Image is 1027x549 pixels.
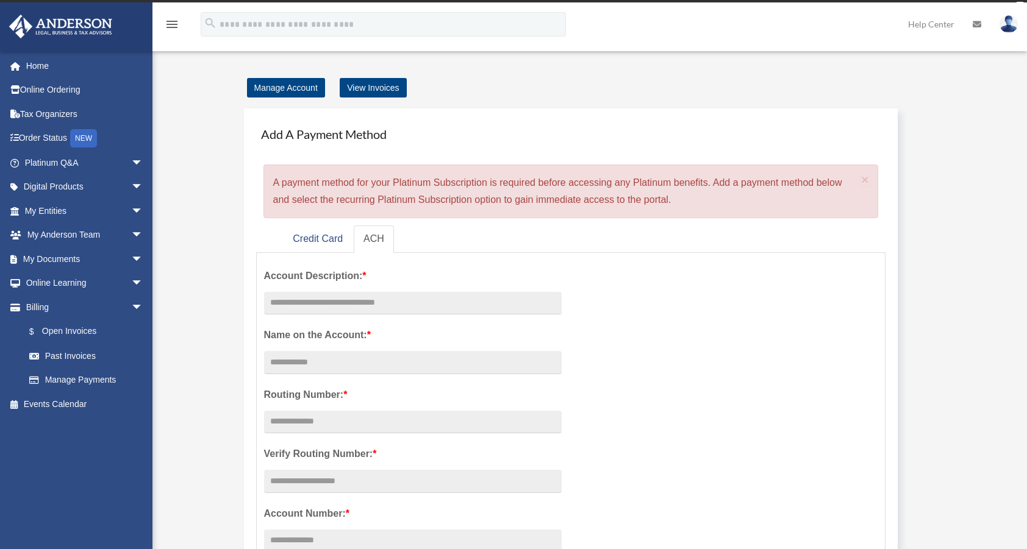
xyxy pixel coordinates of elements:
[340,78,406,97] a: View Invoices
[165,21,179,32] a: menu
[9,151,162,175] a: Platinum Q&Aarrow_drop_down
[354,225,394,253] a: ACH
[204,16,217,30] i: search
[9,271,162,296] a: Online Learningarrow_drop_down
[131,223,156,248] span: arrow_drop_down
[256,121,886,147] h4: Add A Payment Method
[264,445,562,462] label: Verify Routing Number:
[264,327,562,344] label: Name on the Account:
[264,505,562,522] label: Account Number:
[131,271,156,296] span: arrow_drop_down
[17,319,162,344] a: $Open Invoices
[9,102,162,126] a: Tax Organizers
[263,165,879,218] div: A payment method for your Platinum Subscription is required before accessing any Platinum benefit...
[70,129,97,147] div: NEW
[9,199,162,223] a: My Entitiesarrow_drop_down
[283,225,352,253] a: Credit Card
[17,344,162,368] a: Past Invoices
[861,172,869,186] span: ×
[9,223,162,247] a: My Anderson Teamarrow_drop_down
[9,126,162,151] a: Order StatusNEW
[9,247,162,271] a: My Documentsarrow_drop_down
[861,173,869,186] button: Close
[131,199,156,224] span: arrow_drop_down
[131,295,156,320] span: arrow_drop_down
[247,78,325,97] a: Manage Account
[264,386,562,403] label: Routing Number:
[5,15,116,38] img: Anderson Advisors Platinum Portal
[36,324,42,339] span: $
[131,247,156,272] span: arrow_drop_down
[9,392,162,416] a: Events Calendar
[131,151,156,175] span: arrow_drop_down
[9,175,162,199] a: Digital Productsarrow_drop_down
[131,175,156,200] span: arrow_drop_down
[9,295,162,319] a: Billingarrow_drop_down
[165,17,179,32] i: menu
[1000,15,1018,33] img: User Pic
[9,78,162,102] a: Online Ordering
[1016,2,1024,9] div: close
[9,54,162,78] a: Home
[17,368,156,392] a: Manage Payments
[264,267,562,285] label: Account Description:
